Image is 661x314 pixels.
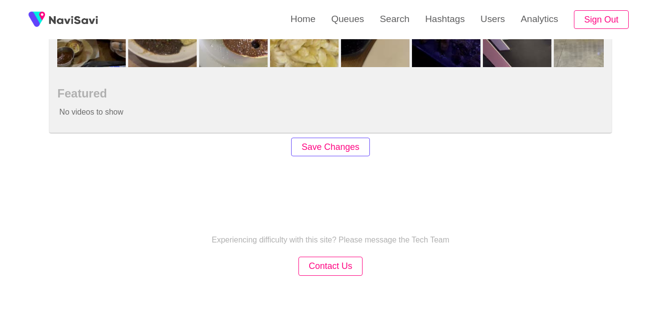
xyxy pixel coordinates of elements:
[298,262,363,270] a: Contact Us
[24,7,49,32] img: fireSpot
[298,257,363,276] button: Contact Us
[291,138,369,157] button: Save Changes
[574,10,629,29] button: Sign Out
[212,236,450,244] p: Experiencing difficulty with this site? Please message the Tech Team
[49,15,98,24] img: fireSpot
[57,100,549,124] p: No videos to show
[57,87,603,100] h2: Featured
